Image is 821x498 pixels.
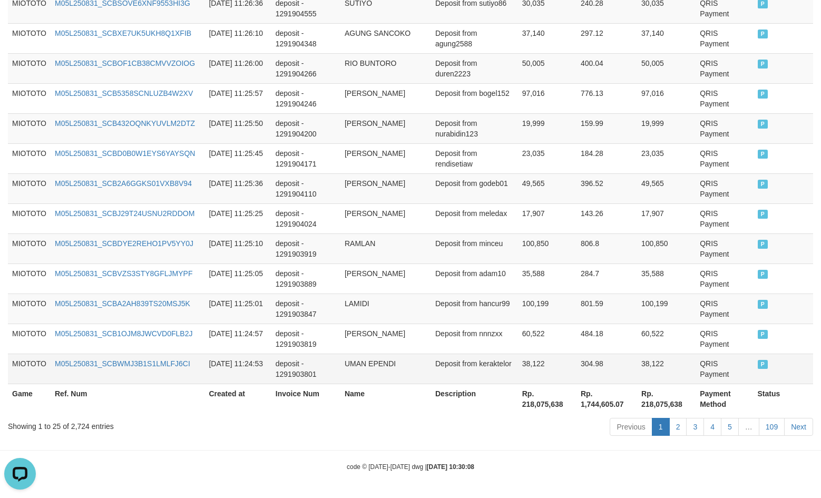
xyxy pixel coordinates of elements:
td: QRIS Payment [696,233,753,263]
td: 97,016 [637,83,696,113]
th: Rp. 218,075,638 [637,384,696,414]
td: 49,565 [637,173,696,203]
th: Description [431,384,518,414]
td: Deposit from nurabidin123 [431,113,518,143]
td: 100,199 [518,294,576,324]
td: QRIS Payment [696,173,753,203]
a: 3 [686,418,704,436]
td: Deposit from minceu [431,233,518,263]
div: Showing 1 to 25 of 2,724 entries [8,417,334,432]
span: PAID [758,300,768,309]
a: M05L250831_SCB5358SCNLUZB4W2XV [55,89,193,97]
td: AGUNG SANCOKO [340,23,431,53]
td: QRIS Payment [696,324,753,354]
span: PAID [758,150,768,159]
td: 97,016 [518,83,576,113]
td: 297.12 [576,23,637,53]
span: PAID [758,210,768,219]
a: Next [784,418,813,436]
a: M05L250831_SCB432OQNKYUVLM2DTZ [55,119,195,128]
a: M05L250831_SCB2A6GGKS01VXB8V94 [55,179,192,188]
a: 1 [652,418,670,436]
a: M05L250831_SCBOF1CB38CMVVZOIOG [55,59,195,67]
a: M05L250831_SCB1OJM8JWCVD0FLB2J [55,329,192,338]
th: Game [8,384,51,414]
a: … [738,418,759,436]
a: 2 [669,418,687,436]
td: Deposit from keraktelor [431,354,518,384]
span: PAID [758,30,768,38]
span: PAID [758,180,768,189]
td: MIOTOTO [8,354,51,384]
td: [PERSON_NAME] [340,113,431,143]
th: Created at [204,384,271,414]
a: M05L250831_SCBXE7UK5UKH8Q1XFIB [55,29,191,37]
td: 23,035 [518,143,576,173]
td: deposit - 1291904266 [271,53,340,83]
a: M05L250831_SCBD0B0W1EYS6YAYSQN [55,149,195,158]
th: Payment Method [696,384,753,414]
td: [DATE] 11:25:10 [204,233,271,263]
td: 37,140 [518,23,576,53]
td: Deposit from meledax [431,203,518,233]
td: [PERSON_NAME] [340,203,431,233]
td: QRIS Payment [696,83,753,113]
a: M05L250831_SCBWMJ3B1S1LMLFJ6CI [55,359,190,368]
td: MIOTOTO [8,173,51,203]
td: [DATE] 11:25:05 [204,263,271,294]
td: MIOTOTO [8,53,51,83]
td: 100,850 [518,233,576,263]
td: Deposit from rendisetiaw [431,143,518,173]
td: 60,522 [637,324,696,354]
small: code © [DATE]-[DATE] dwg | [347,463,474,471]
td: deposit - 1291904246 [271,83,340,113]
td: RIO BUNTORO [340,53,431,83]
td: Deposit from duren2223 [431,53,518,83]
td: deposit - 1291904200 [271,113,340,143]
td: 50,005 [637,53,696,83]
td: [DATE] 11:24:57 [204,324,271,354]
a: M05L250831_SCBJ29T24USNU2RDDOM [55,209,194,218]
td: 400.04 [576,53,637,83]
td: [PERSON_NAME] [340,143,431,173]
th: Rp. 1,744,605.07 [576,384,637,414]
span: PAID [758,90,768,99]
td: QRIS Payment [696,143,753,173]
td: 17,907 [518,203,576,233]
td: [DATE] 11:25:01 [204,294,271,324]
td: 17,907 [637,203,696,233]
span: PAID [758,360,768,369]
td: deposit - 1291904348 [271,23,340,53]
td: 19,999 [518,113,576,143]
td: QRIS Payment [696,294,753,324]
td: Deposit from hancur99 [431,294,518,324]
td: LAMIDI [340,294,431,324]
td: 100,850 [637,233,696,263]
td: QRIS Payment [696,203,753,233]
span: PAID [758,60,768,69]
th: Name [340,384,431,414]
a: 4 [703,418,721,436]
button: Open LiveChat chat widget [4,4,36,36]
td: QRIS Payment [696,354,753,384]
td: 484.18 [576,324,637,354]
td: RAMLAN [340,233,431,263]
td: 776.13 [576,83,637,113]
a: 109 [759,418,785,436]
td: QRIS Payment [696,23,753,53]
td: [DATE] 11:26:00 [204,53,271,83]
td: 143.26 [576,203,637,233]
td: 60,522 [518,324,576,354]
td: deposit - 1291903801 [271,354,340,384]
td: deposit - 1291904110 [271,173,340,203]
td: MIOTOTO [8,23,51,53]
td: [DATE] 11:25:36 [204,173,271,203]
td: Deposit from agung2588 [431,23,518,53]
th: Invoice Num [271,384,340,414]
td: deposit - 1291903847 [271,294,340,324]
td: 304.98 [576,354,637,384]
td: QRIS Payment [696,53,753,83]
td: [DATE] 11:25:45 [204,143,271,173]
td: MIOTOTO [8,203,51,233]
td: MIOTOTO [8,324,51,354]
